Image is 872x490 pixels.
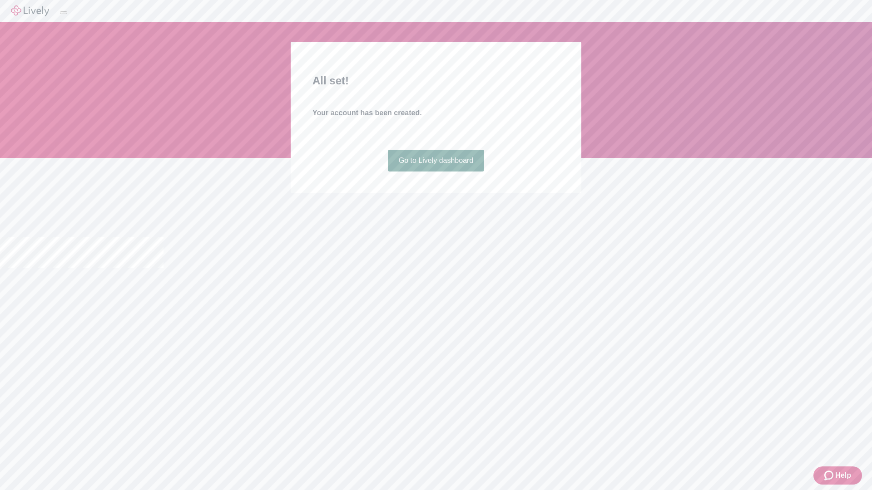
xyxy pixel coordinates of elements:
[60,11,67,14] button: Log out
[312,108,560,118] h4: Your account has been created.
[312,73,560,89] h2: All set!
[824,470,835,481] svg: Zendesk support icon
[813,466,862,485] button: Zendesk support iconHelp
[835,470,851,481] span: Help
[388,150,485,171] a: Go to Lively dashboard
[11,5,49,16] img: Lively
